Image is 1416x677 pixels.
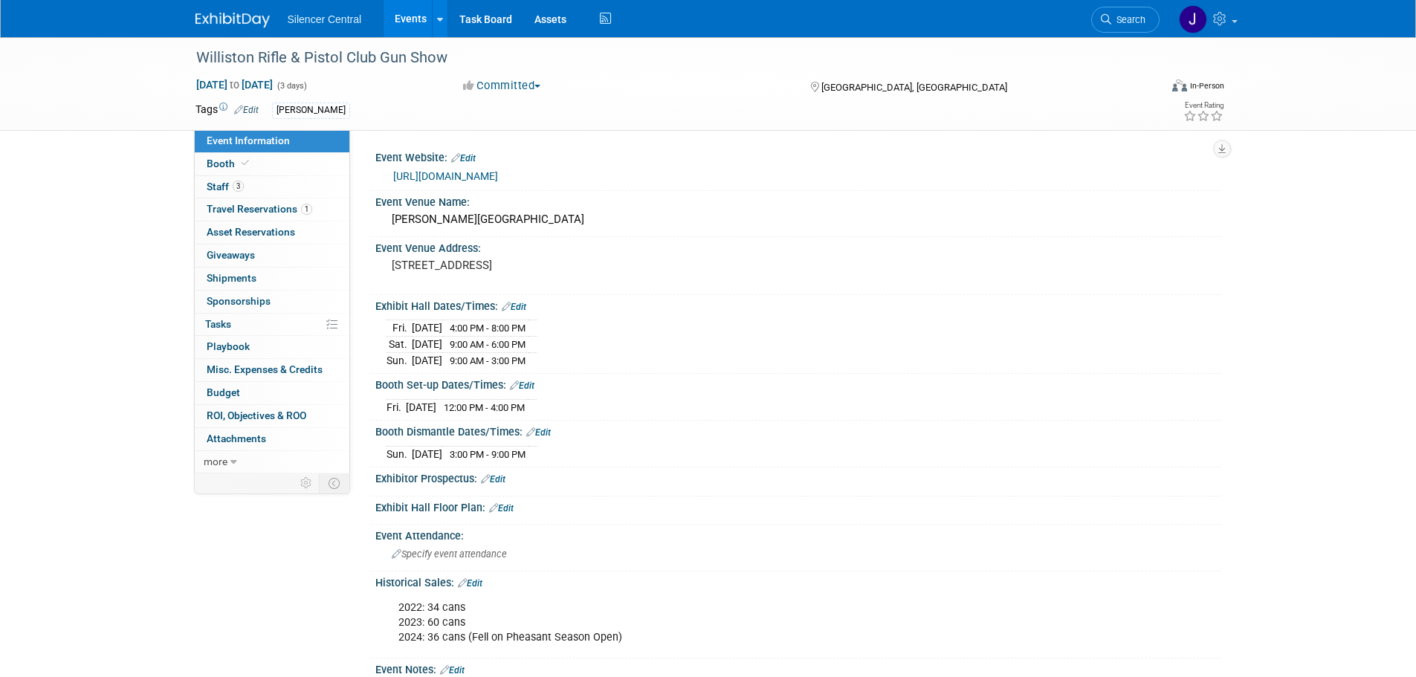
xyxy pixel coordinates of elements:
[387,208,1210,231] div: [PERSON_NAME][GEOGRAPHIC_DATA]
[195,382,349,404] a: Budget
[450,449,526,460] span: 3:00 PM - 9:00 PM
[387,337,412,353] td: Sat.
[387,352,412,368] td: Sun.
[207,226,295,238] span: Asset Reservations
[195,244,349,267] a: Giveaways
[375,467,1221,487] div: Exhibitor Prospectus:
[207,409,306,421] span: ROI, Objectives & ROO
[227,79,242,91] span: to
[204,456,227,467] span: more
[412,337,442,353] td: [DATE]
[412,352,442,368] td: [DATE]
[272,103,350,118] div: [PERSON_NAME]
[393,170,498,182] a: [URL][DOMAIN_NAME]
[489,503,514,514] a: Edit
[451,153,476,163] a: Edit
[195,428,349,450] a: Attachments
[234,105,259,115] a: Edit
[195,130,349,152] a: Event Information
[207,363,323,375] span: Misc. Expenses & Credits
[526,427,551,438] a: Edit
[191,45,1137,71] div: Williston Rifle & Pistol Club Gun Show
[195,221,349,244] a: Asset Reservations
[195,359,349,381] a: Misc. Expenses & Credits
[319,473,349,493] td: Toggle Event Tabs
[375,525,1221,543] div: Event Attendance:
[450,355,526,366] span: 9:00 AM - 3:00 PM
[207,386,240,398] span: Budget
[207,340,250,352] span: Playbook
[207,203,312,215] span: Travel Reservations
[406,399,436,415] td: [DATE]
[375,295,1221,314] div: Exhibit Hall Dates/Times:
[195,13,270,27] img: ExhibitDay
[207,272,256,284] span: Shipments
[388,593,1058,652] div: 2022: 34 cans 2023: 60 cans 2024: 36 cans (Fell on Pheasant Season Open)
[233,181,244,192] span: 3
[412,320,442,337] td: [DATE]
[375,496,1221,516] div: Exhibit Hall Floor Plan:
[1172,80,1187,91] img: Format-Inperson.png
[195,102,259,119] td: Tags
[502,302,526,312] a: Edit
[195,451,349,473] a: more
[242,159,249,167] i: Booth reservation complete
[276,81,307,91] span: (3 days)
[294,473,320,493] td: Personalize Event Tab Strip
[1189,80,1224,91] div: In-Person
[510,380,534,391] a: Edit
[207,295,271,307] span: Sponsorships
[412,446,442,461] td: [DATE]
[195,78,274,91] span: [DATE] [DATE]
[301,204,312,215] span: 1
[392,259,711,272] pre: [STREET_ADDRESS]
[387,399,406,415] td: Fri.
[444,402,525,413] span: 12:00 PM - 4:00 PM
[450,323,526,334] span: 4:00 PM - 8:00 PM
[821,82,1007,93] span: [GEOGRAPHIC_DATA], [GEOGRAPHIC_DATA]
[1072,77,1225,100] div: Event Format
[205,318,231,330] span: Tasks
[440,665,465,676] a: Edit
[458,578,482,589] a: Edit
[195,291,349,313] a: Sponsorships
[207,158,252,169] span: Booth
[195,336,349,358] a: Playbook
[458,78,546,94] button: Committed
[1091,7,1160,33] a: Search
[195,176,349,198] a: Staff3
[1183,102,1223,109] div: Event Rating
[207,135,290,146] span: Event Information
[207,249,255,261] span: Giveaways
[207,181,244,192] span: Staff
[387,320,412,337] td: Fri.
[1179,5,1207,33] img: Jessica Crawford
[375,421,1221,440] div: Booth Dismantle Dates/Times:
[387,446,412,461] td: Sun.
[288,13,362,25] span: Silencer Central
[375,374,1221,393] div: Booth Set-up Dates/Times:
[195,268,349,290] a: Shipments
[375,191,1221,210] div: Event Venue Name:
[375,237,1221,256] div: Event Venue Address:
[375,146,1221,166] div: Event Website:
[195,153,349,175] a: Booth
[195,405,349,427] a: ROI, Objectives & ROO
[195,198,349,221] a: Travel Reservations1
[450,339,526,350] span: 9:00 AM - 6:00 PM
[1111,14,1145,25] span: Search
[375,571,1221,591] div: Historical Sales:
[481,474,505,485] a: Edit
[392,548,507,560] span: Specify event attendance
[195,314,349,336] a: Tasks
[207,433,266,444] span: Attachments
